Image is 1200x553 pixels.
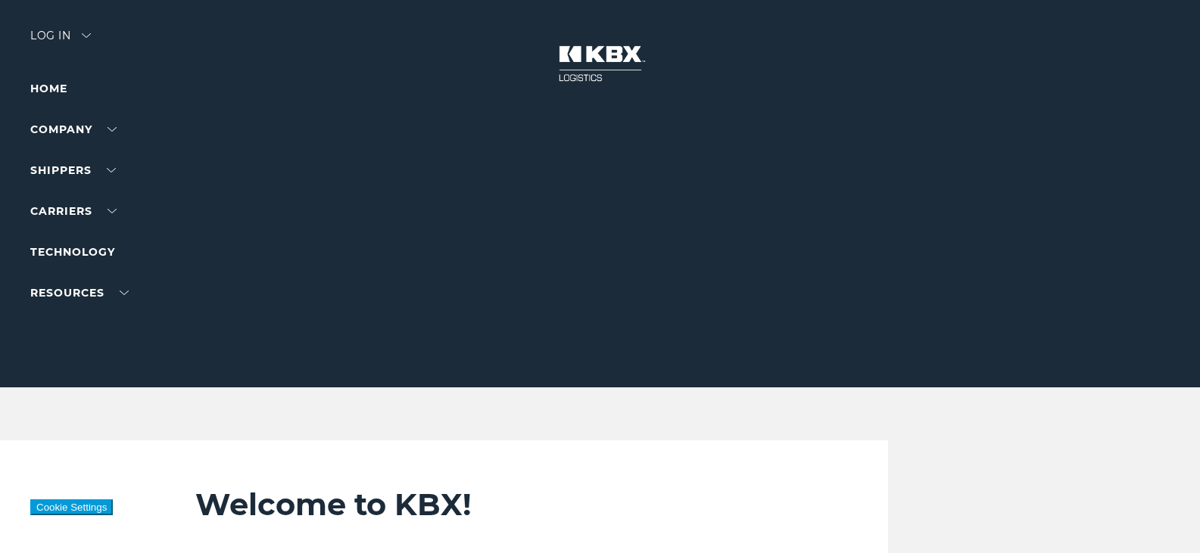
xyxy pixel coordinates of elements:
a: Carriers [30,204,117,218]
button: Cookie Settings [30,499,113,515]
a: RESOURCES [30,286,129,300]
img: arrow [82,33,91,38]
a: Technology [30,245,115,259]
img: kbx logo [544,30,657,97]
a: SHIPPERS [30,163,116,177]
a: Home [30,82,67,95]
div: Log in [30,30,91,52]
a: Company [30,123,117,136]
h2: Welcome to KBX! [195,486,843,523]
